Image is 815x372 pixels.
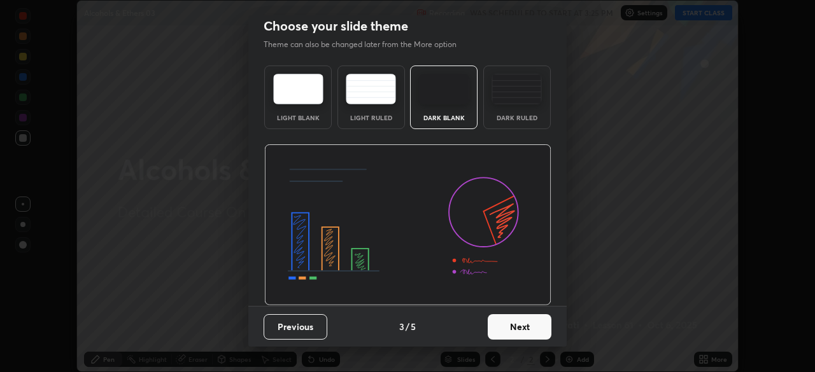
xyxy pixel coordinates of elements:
div: Light Ruled [346,114,397,121]
div: Dark Blank [418,114,469,121]
img: lightRuledTheme.5fabf969.svg [346,74,396,104]
p: Theme can also be changed later from the More option [264,39,470,50]
button: Previous [264,314,327,340]
img: lightTheme.e5ed3b09.svg [273,74,323,104]
img: darkThemeBanner.d06ce4a2.svg [264,144,551,306]
div: Dark Ruled [492,114,542,121]
h4: 3 [399,320,404,333]
img: darkTheme.f0cc69e5.svg [419,74,469,104]
div: Light Blank [273,114,323,121]
h4: 5 [411,320,416,333]
button: Next [488,314,551,340]
h2: Choose your slide theme [264,18,408,34]
h4: / [406,320,409,333]
img: darkRuledTheme.de295e13.svg [492,74,542,104]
